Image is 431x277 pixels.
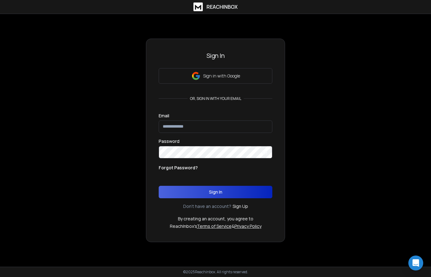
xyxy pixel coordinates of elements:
[233,203,248,209] a: Sign Up
[188,96,244,101] p: or, sign in with your email
[183,203,231,209] p: Don't have an account?
[178,216,253,222] p: By creating an account, you agree to
[193,2,238,11] a: ReachInbox
[159,165,198,171] p: Forgot Password?
[197,223,232,229] a: Terms of Service
[408,256,423,270] div: Open Intercom Messenger
[193,2,203,11] img: logo
[159,51,272,60] h3: Sign In
[206,3,238,11] h1: ReachInbox
[170,223,261,229] p: ReachInbox's &
[183,270,248,275] p: © 2025 Reachinbox. All rights reserved.
[159,139,179,143] label: Password
[159,68,272,84] button: Sign in with Google
[234,223,261,229] a: Privacy Policy
[203,73,240,79] p: Sign in with Google
[159,186,272,198] button: Sign In
[159,114,169,118] label: Email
